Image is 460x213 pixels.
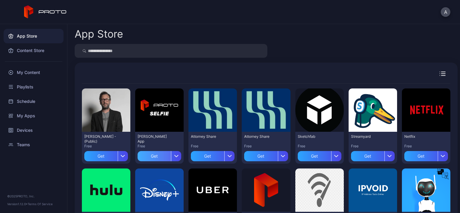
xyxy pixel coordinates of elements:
span: Version 1.12.0 • [7,202,28,206]
div: Free [138,144,181,149]
div: Get [138,151,171,161]
a: Teams [4,137,64,152]
div: Free [244,144,288,149]
div: Free [351,144,395,149]
button: A [441,7,450,17]
div: Attorney Share [191,134,224,139]
button: Get [404,149,448,161]
div: Free [191,144,235,149]
a: Schedule [4,94,64,109]
button: Get [351,149,395,161]
div: Get [191,151,224,161]
button: Get [298,149,341,161]
button: Get [244,149,288,161]
div: Get [404,151,438,161]
a: Content Store [4,43,64,58]
a: App Store [4,29,64,43]
a: My Apps [4,109,64,123]
div: Get [351,151,384,161]
a: Terms Of Service [28,202,53,206]
a: My Content [4,65,64,80]
div: © 2025 PROTO, Inc. [7,194,60,199]
button: Get [191,149,235,161]
div: Streamyard [351,134,384,139]
div: Get [244,151,278,161]
div: David N Persona - (Public) [84,134,117,144]
div: Free [84,144,128,149]
button: Get [138,149,181,161]
div: Free [298,144,341,149]
button: Get [84,149,128,161]
div: Free [404,144,448,149]
div: Get [298,151,331,161]
a: Devices [4,123,64,137]
div: Sketchfab [298,134,331,139]
div: Netflix [404,134,437,139]
div: Attorney Share [244,134,277,139]
div: App Store [75,29,123,39]
div: David Selfie App [138,134,171,144]
div: Get [84,151,118,161]
a: Playlists [4,80,64,94]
